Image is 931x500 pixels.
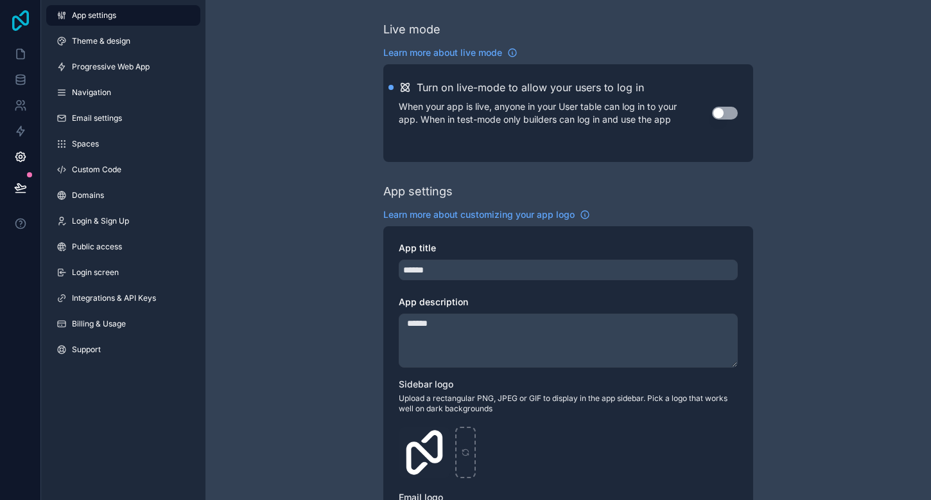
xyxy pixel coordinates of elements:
span: Support [72,344,101,355]
h2: Turn on live-mode to allow your users to log in [417,80,644,95]
span: Public access [72,242,122,252]
div: Live mode [383,21,440,39]
span: Theme & design [72,36,130,46]
span: Email settings [72,113,122,123]
p: When your app is live, anyone in your User table can log in to your app. When in test-mode only b... [399,100,712,126]
span: Login screen [72,267,119,278]
span: Integrations & API Keys [72,293,156,303]
span: Domains [72,190,104,201]
a: Spaces [46,134,200,154]
span: App title [399,242,436,253]
span: App description [399,296,468,307]
span: App settings [72,10,116,21]
span: Progressive Web App [72,62,150,72]
div: App settings [383,183,453,201]
a: Learn more about customizing your app logo [383,208,590,221]
span: Billing & Usage [72,319,126,329]
span: Custom Code [72,165,121,175]
a: Integrations & API Keys [46,288,200,308]
span: Learn more about customizing your app logo [383,208,575,221]
a: Login & Sign Up [46,211,200,231]
a: Custom Code [46,159,200,180]
a: Billing & Usage [46,314,200,334]
a: Public access [46,237,200,257]
a: Theme & design [46,31,200,51]
a: Progressive Web App [46,57,200,77]
span: Learn more about live mode [383,46,502,59]
a: Support [46,339,200,360]
a: App settings [46,5,200,26]
span: Spaces [72,139,99,149]
a: Domains [46,185,200,206]
a: Navigation [46,82,200,103]
span: Login & Sign Up [72,216,129,226]
span: Sidebar logo [399,379,453,389]
a: Email settings [46,108,200,129]
a: Login screen [46,262,200,283]
a: Learn more about live mode [383,46,518,59]
span: Navigation [72,87,111,98]
span: Upload a rectangular PNG, JPEG or GIF to display in the app sidebar. Pick a logo that works well ... [399,393,738,414]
